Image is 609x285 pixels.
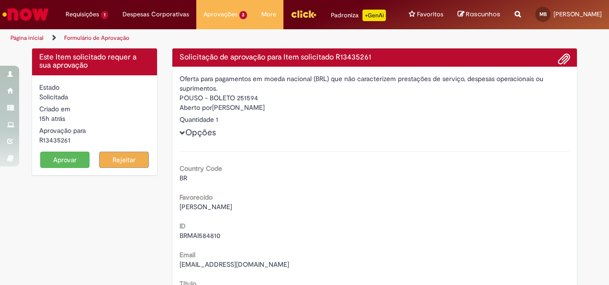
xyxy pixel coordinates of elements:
[39,114,150,123] div: 27/08/2025 18:13:27
[239,11,248,19] span: 3
[101,11,108,19] span: 1
[553,10,602,18] span: [PERSON_NAME]
[466,10,500,19] span: Rascunhos
[39,83,59,92] label: Estado
[180,103,212,112] label: Aberto por
[180,202,232,211] span: [PERSON_NAME]
[180,231,220,240] span: BRMAI584810
[331,10,386,21] div: Padroniza
[39,135,150,145] div: R13435261
[39,126,86,135] label: Aprovação para
[540,11,547,17] span: MB
[39,114,65,123] span: 15h atrás
[180,53,570,62] h4: Solicitação de aprovação para Item solicitado R13435261
[180,260,289,269] span: [EMAIL_ADDRESS][DOMAIN_NAME]
[39,114,65,123] time: 27/08/2025 18:13:27
[64,34,129,42] a: Formulário de Aprovação
[180,174,187,182] span: BR
[1,5,50,24] img: ServiceNow
[458,10,500,19] a: Rascunhos
[291,7,316,21] img: click_logo_yellow_360x200.png
[39,92,150,102] div: Solicitada
[11,34,44,42] a: Página inicial
[180,115,570,124] div: Quantidade 1
[180,74,570,93] div: Oferta para pagamentos em moeda nacional (BRL) que não caracterizem prestações de serviço, despes...
[261,10,276,19] span: More
[40,152,90,168] button: Aprovar
[180,103,570,115] div: [PERSON_NAME]
[66,10,99,19] span: Requisições
[7,29,399,47] ul: Trilhas de página
[362,10,386,21] p: +GenAi
[180,222,186,230] b: ID
[417,10,443,19] span: Favoritos
[99,152,149,168] button: Rejeitar
[123,10,189,19] span: Despesas Corporativas
[180,250,195,259] b: Email
[39,104,70,114] label: Criado em
[180,193,213,202] b: Favorecido
[203,10,237,19] span: Aprovações
[180,164,222,173] b: Country Code
[180,93,570,103] div: POUSO - BOLETO 251594
[39,53,150,70] h4: Este Item solicitado requer a sua aprovação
